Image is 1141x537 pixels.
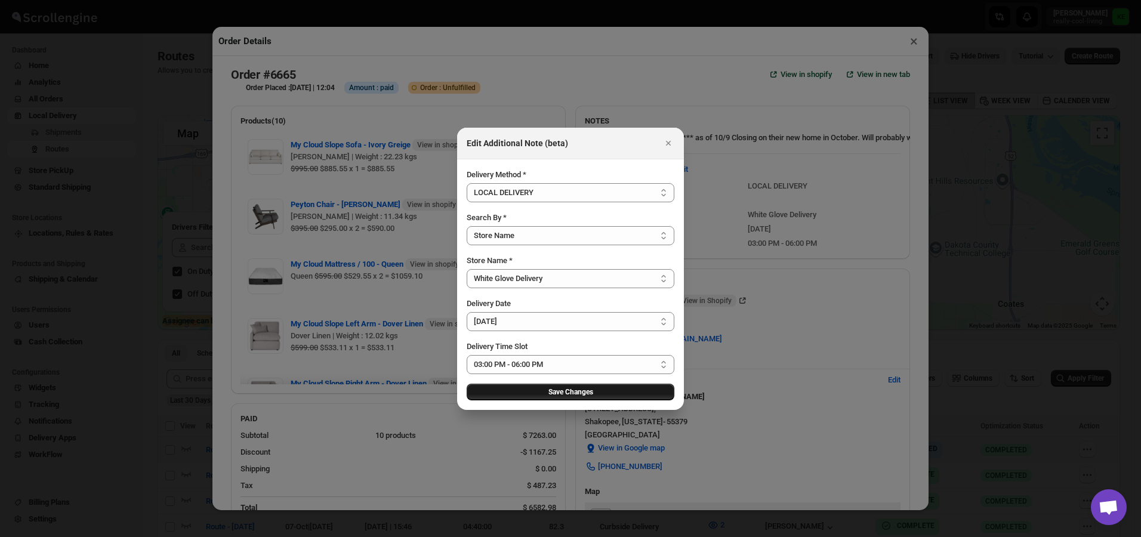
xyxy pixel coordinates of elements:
span: Store Name * [467,256,513,265]
button: Save Changes [467,384,674,400]
span: Save Changes [548,387,593,397]
span: Search By * [467,213,507,222]
h2: Edit Additional Note (beta) [467,137,568,149]
span: Delivery Time Slot [467,342,528,351]
span: Delivery Date [467,299,511,308]
button: Close [660,135,677,152]
span: Delivery Method * [467,170,526,179]
div: Open chat [1091,489,1127,525]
